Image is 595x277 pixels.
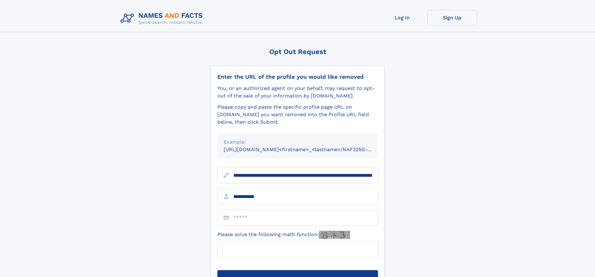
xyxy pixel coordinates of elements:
a: Sign Up [427,10,477,25]
div: Example: [224,138,372,146]
label: Please solve the following math function: [217,231,350,239]
div: You, or an authorized agent on your behalf, may request to opt-out of the sale of your informatio... [217,85,378,100]
div: Opt Out Request [211,48,384,56]
a: Log In [377,10,427,25]
small: [URL][DOMAIN_NAME]<firstname>_<lastname>/NAF325G-xxxxxxxx [224,146,390,152]
img: Logo Names and Facts [118,10,208,27]
div: Enter the URL of the profile you would like removed [217,73,378,80]
div: Please copy and paste the specific profile page URL on [DOMAIN_NAME] you want removed into the Pr... [217,103,378,126]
